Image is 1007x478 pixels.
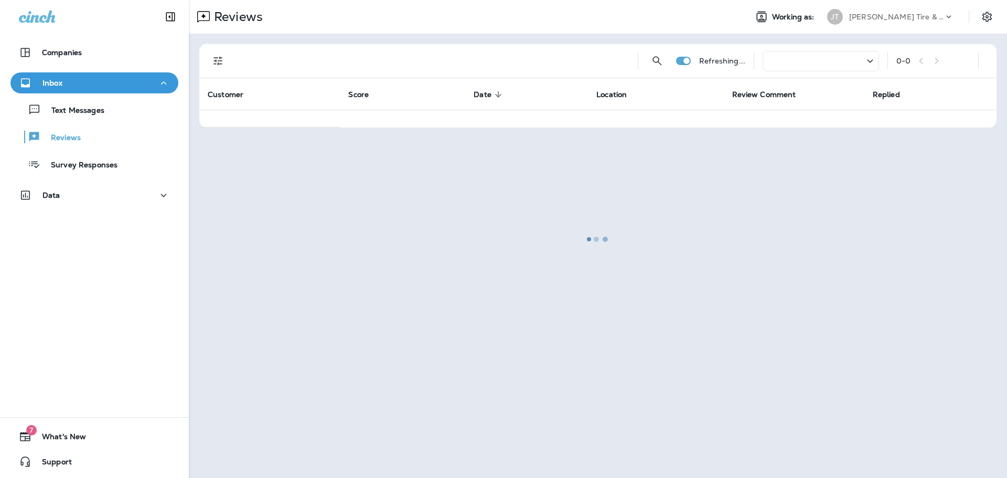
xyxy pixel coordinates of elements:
[41,106,104,116] p: Text Messages
[42,79,62,87] p: Inbox
[10,42,178,63] button: Companies
[40,133,81,143] p: Reviews
[10,451,178,472] button: Support
[42,48,82,57] p: Companies
[10,126,178,148] button: Reviews
[42,191,60,199] p: Data
[40,161,117,171] p: Survey Responses
[31,458,72,470] span: Support
[10,153,178,175] button: Survey Responses
[156,6,185,27] button: Collapse Sidebar
[10,426,178,447] button: 7What's New
[10,185,178,206] button: Data
[10,72,178,93] button: Inbox
[26,425,37,435] span: 7
[31,432,86,445] span: What's New
[10,99,178,121] button: Text Messages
